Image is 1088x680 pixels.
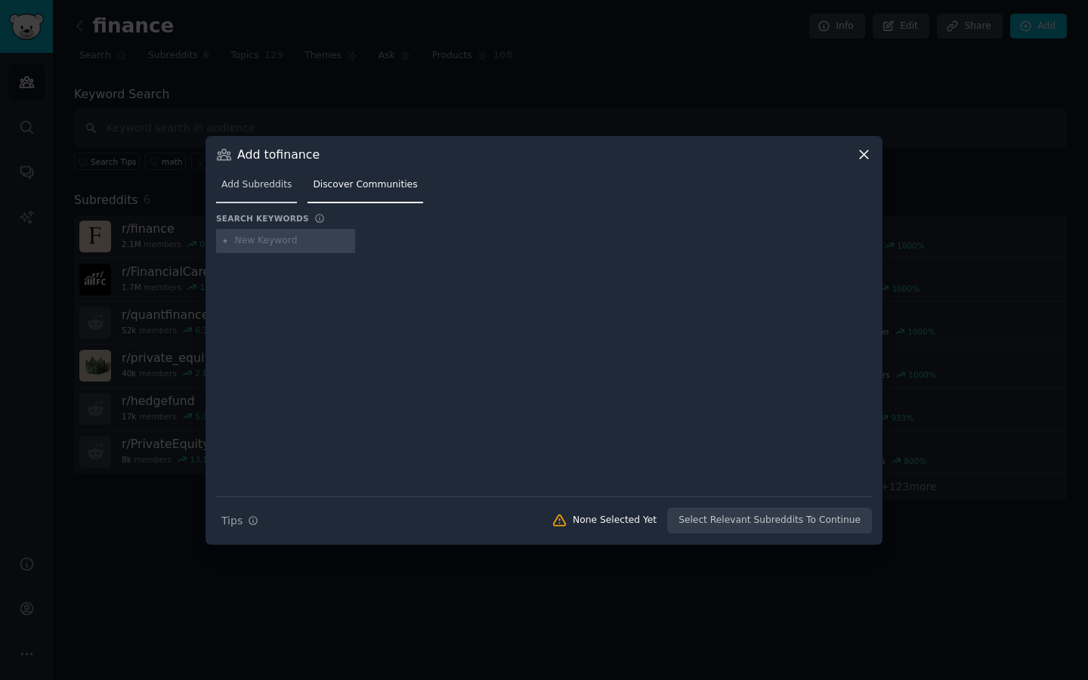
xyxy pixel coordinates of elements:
h3: Search keywords [216,213,309,224]
a: Add Subreddits [216,173,297,204]
h3: Add to finance [237,147,320,162]
span: Discover Communities [313,178,417,192]
div: None Selected Yet [573,514,657,527]
input: New Keyword [235,234,350,248]
a: Discover Communities [308,173,422,204]
button: Tips [216,508,264,534]
span: Add Subreddits [221,178,292,192]
span: Tips [221,513,243,529]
